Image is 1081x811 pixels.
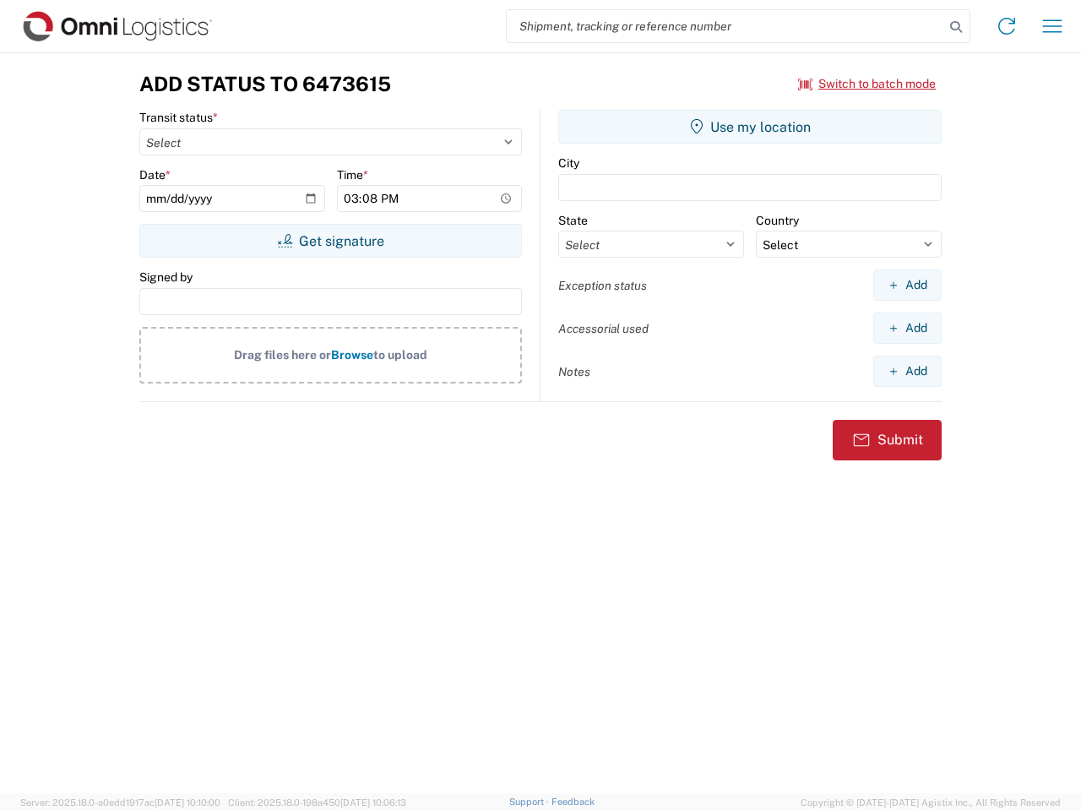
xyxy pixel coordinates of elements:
[331,348,373,362] span: Browse
[558,321,649,336] label: Accessorial used
[507,10,944,42] input: Shipment, tracking or reference number
[873,356,942,387] button: Add
[873,269,942,301] button: Add
[155,797,220,808] span: [DATE] 10:10:00
[234,348,331,362] span: Drag files here or
[756,213,799,228] label: Country
[509,797,551,807] a: Support
[373,348,427,362] span: to upload
[558,110,942,144] button: Use my location
[551,797,595,807] a: Feedback
[873,313,942,344] button: Add
[139,167,171,182] label: Date
[139,72,391,96] h3: Add Status to 6473615
[558,278,647,293] label: Exception status
[798,70,936,98] button: Switch to batch mode
[833,420,942,460] button: Submit
[228,797,406,808] span: Client: 2025.18.0-198a450
[340,797,406,808] span: [DATE] 10:06:13
[20,797,220,808] span: Server: 2025.18.0-a0edd1917ac
[139,269,193,285] label: Signed by
[558,364,590,379] label: Notes
[337,167,368,182] label: Time
[139,110,218,125] label: Transit status
[558,155,579,171] label: City
[558,213,588,228] label: State
[801,795,1061,810] span: Copyright © [DATE]-[DATE] Agistix Inc., All Rights Reserved
[139,224,522,258] button: Get signature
